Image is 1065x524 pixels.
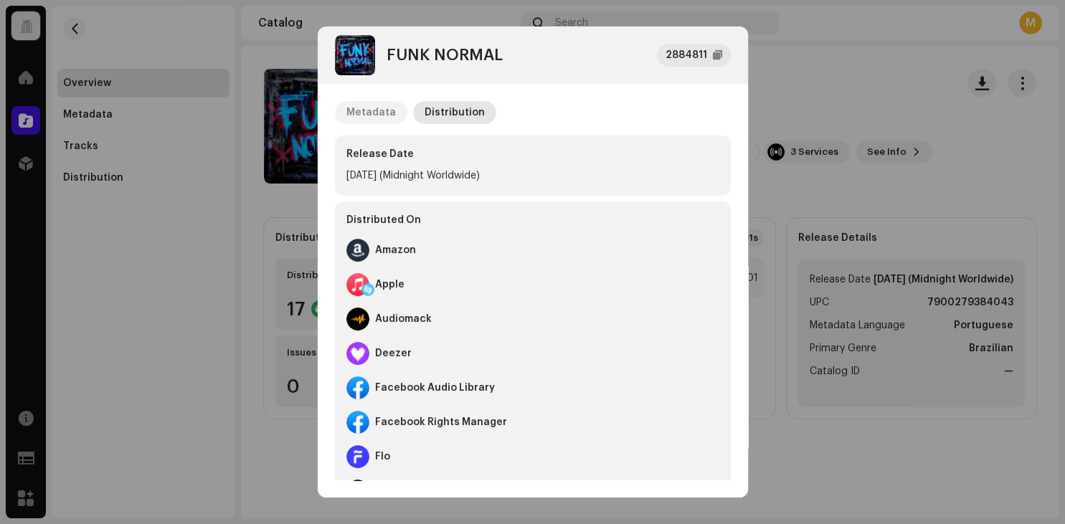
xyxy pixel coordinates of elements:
div: Audiomack [375,313,432,325]
div: 2884811 [666,47,707,64]
div: Deezer [375,348,412,359]
div: Distribution [425,101,485,124]
div: FUNK NORMAL [387,47,503,64]
div: Distributed On [346,213,719,233]
div: Release Date [346,147,719,161]
img: 92a0efb9-5dfa-4639-969d-0a45e52374b7 [335,35,375,75]
div: Facebook Audio Library [375,382,495,394]
div: Flo [375,451,390,462]
div: Apple [375,279,404,290]
div: Amazon [375,244,416,256]
div: [DATE] (Midnight Worldwide) [346,167,719,184]
div: Metadata [346,101,396,124]
div: Facebook Rights Manager [375,416,507,428]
